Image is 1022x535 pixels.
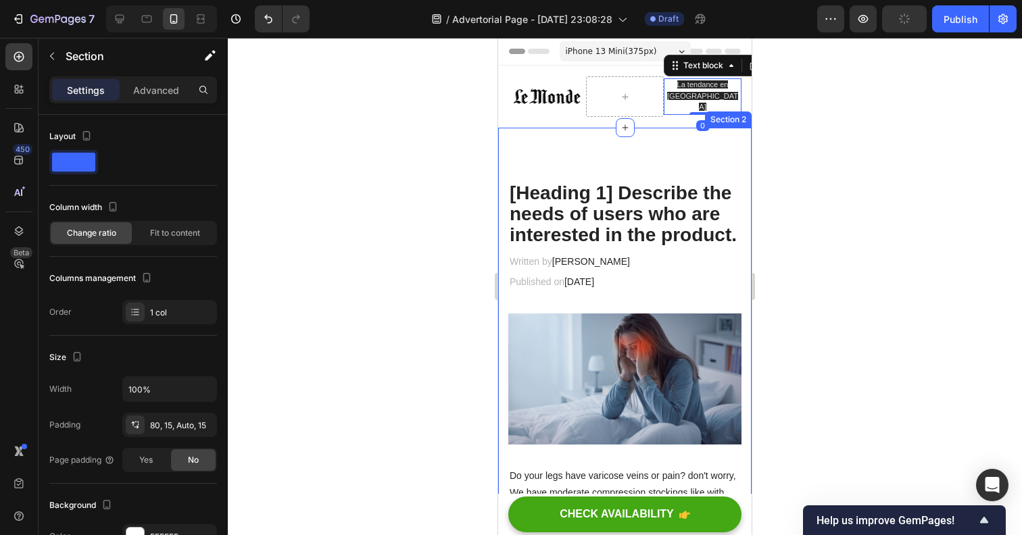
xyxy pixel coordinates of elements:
div: Size [49,349,85,367]
span: Yes [139,454,153,466]
span: No [188,454,199,466]
div: Padding [49,419,80,431]
span: / [446,12,449,26]
button: Publish [932,5,989,32]
input: Auto [123,377,216,401]
div: Width [49,383,72,395]
span: Change ratio [67,227,116,239]
div: 1 col [150,307,214,319]
iframe: Design area [498,38,752,535]
span: Advertorial Page - [DATE] 23:08:28 [452,12,612,26]
div: Page padding [49,454,115,466]
div: Section 2 [210,76,251,88]
p: Do your legs have varicose veins or pain? don't worry, We have moderate compression stockings lik... [11,430,242,515]
button: Show survey - Help us improve GemPages! [817,512,992,528]
div: Column width [49,199,121,217]
p: 7 [89,11,95,27]
div: Columns management [49,270,155,288]
div: 450 [13,144,32,155]
p: Section [66,48,176,64]
button: 7 [5,5,101,32]
div: CHECK AVAILABILITY [62,469,176,484]
p: Advanced [133,83,179,97]
div: Order [49,306,72,318]
span: Draft [658,13,679,25]
p: Settings [67,83,105,97]
button: CHECK AVAILABILITY [10,459,243,494]
span: Fit to content [150,227,200,239]
div: Layout [49,128,95,146]
div: Undo/Redo [255,5,310,32]
span: Help us improve GemPages! [817,514,976,527]
div: Beta [10,247,32,258]
div: 80, 15, Auto, 15 [150,419,214,432]
div: Open Intercom Messenger [976,469,1008,501]
div: Background [49,496,115,515]
div: Publish [944,12,977,26]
